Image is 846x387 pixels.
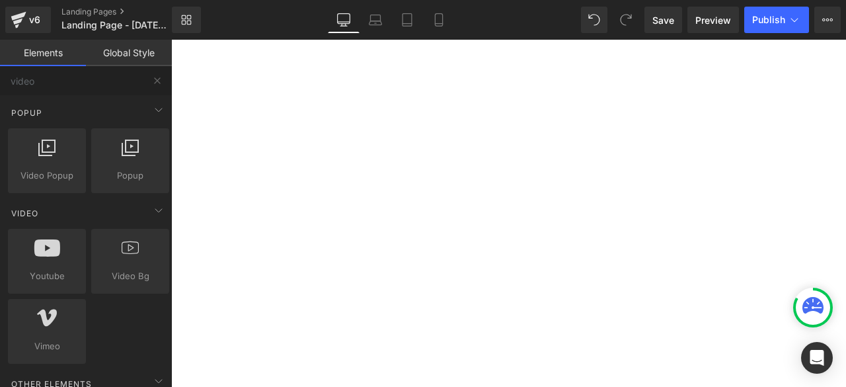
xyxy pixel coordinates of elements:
[581,7,607,33] button: Undo
[687,7,739,33] a: Preview
[61,7,194,17] a: Landing Pages
[12,169,82,183] span: Video Popup
[12,339,82,353] span: Vimeo
[814,7,841,33] button: More
[391,7,423,33] a: Tablet
[360,7,391,33] a: Laptop
[328,7,360,33] a: Desktop
[172,7,201,33] a: New Library
[744,7,809,33] button: Publish
[652,13,674,27] span: Save
[695,13,731,27] span: Preview
[10,107,44,119] span: Popup
[95,169,165,183] span: Popup
[26,11,43,28] div: v6
[10,207,40,220] span: Video
[86,40,172,66] a: Global Style
[5,7,51,33] a: v6
[613,7,639,33] button: Redo
[801,342,833,374] div: Open Intercom Messenger
[423,7,455,33] a: Mobile
[95,269,165,283] span: Video Bg
[752,15,785,25] span: Publish
[61,20,169,30] span: Landing Page - [DATE] 13:53:24
[12,269,82,283] span: Youtube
